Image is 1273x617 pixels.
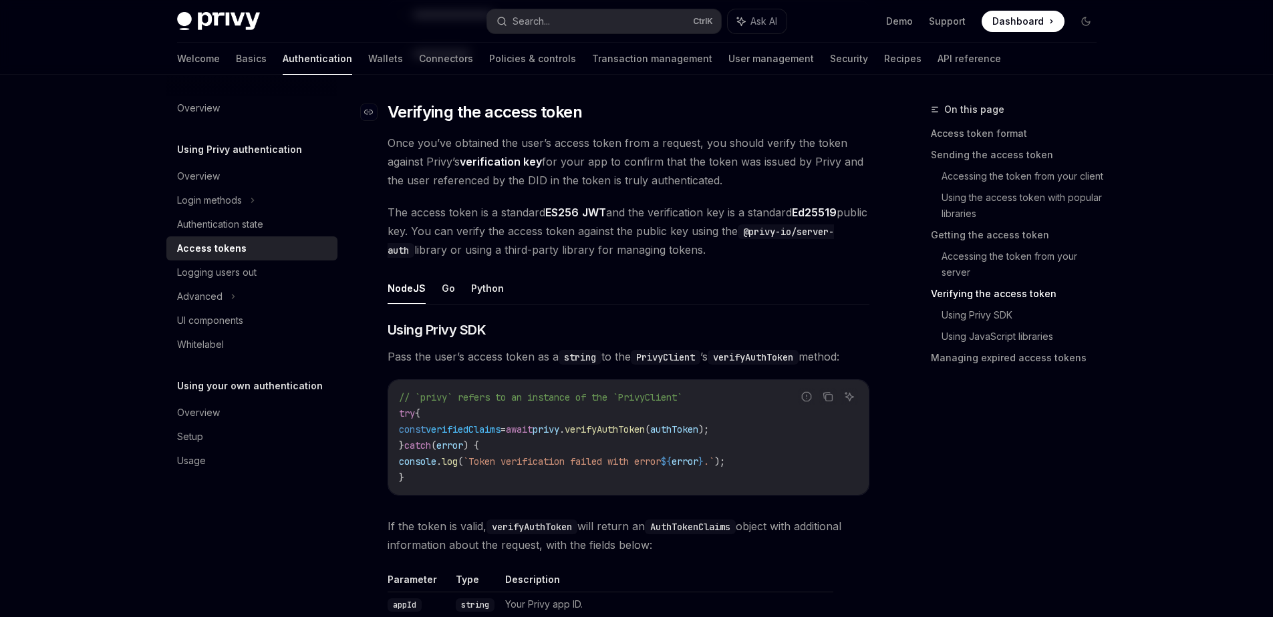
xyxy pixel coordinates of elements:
[942,304,1107,326] a: Using Privy SDK
[460,155,542,168] strong: verification key
[388,347,869,366] span: Pass the user’s access token as a to the ’s method:
[533,423,559,435] span: privy
[177,168,220,184] div: Overview
[177,313,243,329] div: UI components
[704,455,714,467] span: .`
[565,423,645,435] span: verifyAuthToken
[399,423,426,435] span: const
[436,439,463,451] span: error
[388,203,869,259] span: The access token is a standard and the verification key is a standard public key. You can verify ...
[1075,11,1097,32] button: Toggle dark mode
[728,9,787,33] button: Ask AI
[177,453,206,469] div: Usage
[942,246,1107,283] a: Accessing the token from your server
[486,520,577,534] code: verifyAuthToken
[841,388,858,405] button: Ask AI
[283,43,352,75] a: Authentication
[166,401,337,425] a: Overview
[992,15,1044,28] span: Dashboard
[501,423,506,435] span: =
[177,429,203,445] div: Setup
[750,15,777,28] span: Ask AI
[236,43,267,75] a: Basics
[500,573,833,592] th: Description
[166,333,337,357] a: Whitelabel
[559,423,565,435] span: .
[426,423,501,435] span: verifiedClaims
[830,43,868,75] a: Security
[931,144,1107,166] a: Sending the access token
[177,288,223,304] div: Advanced
[886,15,913,28] a: Demo
[431,439,436,451] span: (
[388,598,422,612] code: appId
[436,455,442,467] span: .
[942,326,1107,347] a: Using JavaScript libraries
[399,391,682,403] span: // `privy` refers to an instance of the `PrivyClient`
[500,592,833,617] td: Your Privy app ID.
[388,134,869,190] span: Once you’ve obtained the user’s access token from a request, you should verify the token against ...
[471,272,504,304] button: Python
[399,407,415,419] span: try
[177,100,220,116] div: Overview
[792,206,837,220] a: Ed25519
[931,347,1107,369] a: Managing expired access tokens
[399,455,436,467] span: console
[545,206,579,220] a: ES256
[166,212,337,236] a: Authentication state
[177,43,220,75] a: Welcome
[166,96,337,120] a: Overview
[177,240,247,256] div: Access tokens
[388,573,450,592] th: Parameter
[361,101,388,123] a: Navigate to header
[819,388,837,405] button: Copy the contents from the code block
[419,43,473,75] a: Connectors
[456,598,494,612] code: string
[166,449,337,473] a: Usage
[442,272,455,304] button: Go
[404,439,431,451] span: catch
[177,142,302,158] h5: Using Privy authentication
[388,272,426,304] button: NodeJS
[698,455,704,467] span: }
[708,350,799,365] code: verifyAuthToken
[166,308,337,333] a: UI components
[368,43,403,75] a: Wallets
[513,13,550,29] div: Search...
[798,388,815,405] button: Report incorrect code
[650,423,698,435] span: authToken
[489,43,576,75] a: Policies & controls
[592,43,712,75] a: Transaction management
[450,573,500,592] th: Type
[388,517,869,554] span: If the token is valid, will return an object with additional information about the request, with ...
[942,187,1107,224] a: Using the access token with popular libraries
[388,224,834,258] code: @privy-io/server-auth
[645,423,650,435] span: (
[693,16,713,27] span: Ctrl K
[942,166,1107,187] a: Accessing the token from your client
[931,224,1107,246] a: Getting the access token
[714,455,725,467] span: );
[415,407,420,419] span: {
[458,455,463,467] span: (
[177,216,263,232] div: Authentication state
[166,236,337,260] a: Access tokens
[177,378,323,394] h5: Using your own authentication
[166,164,337,188] a: Overview
[884,43,922,75] a: Recipes
[388,101,582,123] span: Verifying the access token
[931,123,1107,144] a: Access token format
[177,337,224,353] div: Whitelabel
[728,43,814,75] a: User management
[463,455,661,467] span: `Token verification failed with error
[559,350,601,365] code: string
[166,260,337,284] a: Logging users out
[487,9,721,33] button: Search...CtrlK
[388,321,486,339] span: Using Privy SDK
[166,425,337,449] a: Setup
[661,455,672,467] span: ${
[177,192,242,208] div: Login methods
[582,206,606,220] a: JWT
[982,11,1065,32] a: Dashboard
[177,12,260,31] img: dark logo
